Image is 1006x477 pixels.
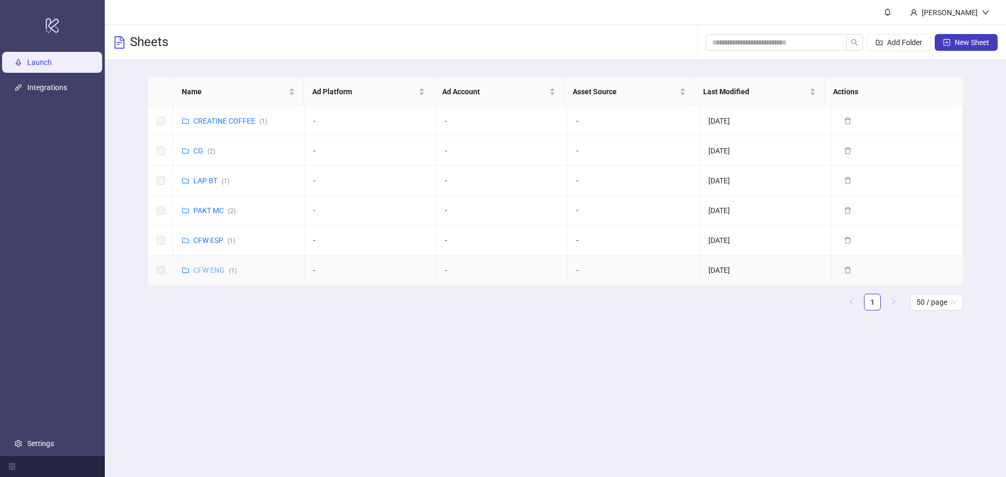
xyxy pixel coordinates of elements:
[568,106,699,136] td: -
[885,294,902,310] li: Next Page
[568,226,699,256] td: -
[8,463,16,470] span: menu-fold
[305,256,436,285] td: -
[955,38,989,47] span: New Sheet
[182,86,287,97] span: Name
[703,86,808,97] span: Last Modified
[182,147,189,154] span: folder
[700,226,832,256] td: [DATE]
[193,176,229,185] a: LAP BT(1)
[844,117,851,125] span: delete
[193,147,215,155] a: CG(2)
[182,267,189,274] span: folder
[436,166,568,196] td: -
[436,226,568,256] td: -
[910,294,963,310] div: Page Size
[844,177,851,184] span: delete
[436,256,568,285] td: -
[700,136,832,166] td: [DATE]
[917,7,982,18] div: [PERSON_NAME]
[573,86,677,97] span: Asset Source
[229,267,237,274] span: ( 1 )
[228,207,236,215] span: ( 2 )
[890,298,896,305] span: right
[27,58,52,66] a: Launch
[193,206,236,215] a: PAKT MC(2)
[442,86,547,97] span: Ad Account
[884,8,891,16] span: bell
[436,136,568,166] td: -
[193,117,267,125] a: CREATINE COFFEE(1)
[876,39,883,46] span: folder-add
[700,256,832,285] td: [DATE]
[312,86,417,97] span: Ad Platform
[130,34,168,51] h3: Sheets
[182,117,189,125] span: folder
[865,294,880,310] a: 1
[222,178,229,185] span: ( 1 )
[825,77,955,106] th: Actions
[568,136,699,166] td: -
[864,294,881,310] li: 1
[843,294,860,310] li: Previous Page
[227,237,235,245] span: ( 1 )
[259,118,267,125] span: ( 1 )
[700,166,832,196] td: [DATE]
[700,106,832,136] td: [DATE]
[916,294,957,310] span: 50 / page
[700,196,832,226] td: [DATE]
[182,237,189,244] span: folder
[182,177,189,184] span: folder
[27,439,54,448] a: Settings
[305,136,436,166] td: -
[305,166,436,196] td: -
[844,237,851,244] span: delete
[436,106,568,136] td: -
[113,36,126,49] span: file-text
[564,77,695,106] th: Asset Source
[844,267,851,274] span: delete
[910,9,917,16] span: user
[867,34,931,51] button: Add Folder
[193,236,235,245] a: CFW ESP(1)
[27,83,67,92] a: Integrations
[568,166,699,196] td: -
[844,207,851,214] span: delete
[851,39,858,46] span: search
[182,207,189,214] span: folder
[848,298,855,305] span: left
[843,294,860,310] button: left
[434,77,564,106] th: Ad Account
[885,294,902,310] button: right
[305,106,436,136] td: -
[982,9,989,16] span: down
[173,77,304,106] th: Name
[193,266,237,274] a: CFW ENG(1)
[305,196,436,226] td: -
[436,196,568,226] td: -
[844,147,851,154] span: delete
[568,256,699,285] td: -
[887,38,922,47] span: Add Folder
[568,196,699,226] td: -
[935,34,998,51] button: New Sheet
[304,77,434,106] th: Ad Platform
[695,77,825,106] th: Last Modified
[943,39,950,46] span: plus-square
[305,226,436,256] td: -
[207,148,215,155] span: ( 2 )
